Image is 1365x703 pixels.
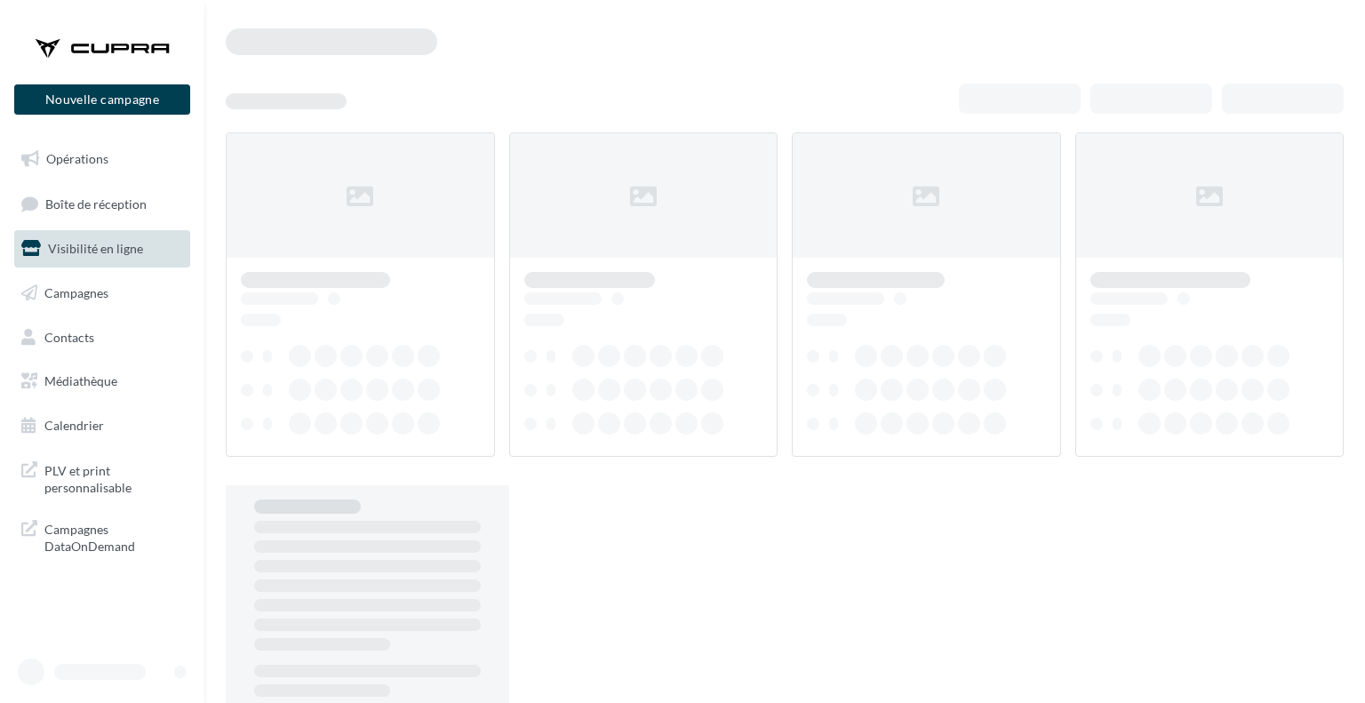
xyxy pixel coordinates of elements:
[11,140,194,178] a: Opérations
[44,285,108,300] span: Campagnes
[11,230,194,268] a: Visibilité en ligne
[44,418,104,433] span: Calendrier
[11,363,194,400] a: Médiathèque
[44,517,183,555] span: Campagnes DataOnDemand
[48,241,143,256] span: Visibilité en ligne
[46,151,108,166] span: Opérations
[11,510,194,563] a: Campagnes DataOnDemand
[44,373,117,388] span: Médiathèque
[45,196,147,211] span: Boîte de réception
[11,407,194,444] a: Calendrier
[11,275,194,312] a: Campagnes
[11,451,194,504] a: PLV et print personnalisable
[14,84,190,115] button: Nouvelle campagne
[11,319,194,356] a: Contacts
[44,329,94,344] span: Contacts
[44,459,183,497] span: PLV et print personnalisable
[11,185,194,223] a: Boîte de réception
